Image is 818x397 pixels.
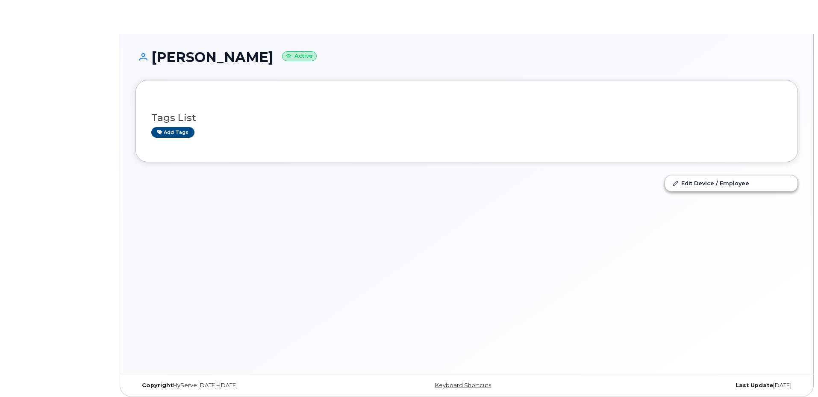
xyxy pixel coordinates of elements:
[135,50,798,65] h1: [PERSON_NAME]
[151,127,194,138] a: Add tags
[665,175,797,191] a: Edit Device / Employee
[151,113,782,123] h3: Tags List
[435,382,491,388] a: Keyboard Shortcuts
[135,382,356,389] div: MyServe [DATE]–[DATE]
[736,382,773,388] strong: Last Update
[577,382,798,389] div: [DATE]
[282,51,317,61] small: Active
[142,382,173,388] strong: Copyright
